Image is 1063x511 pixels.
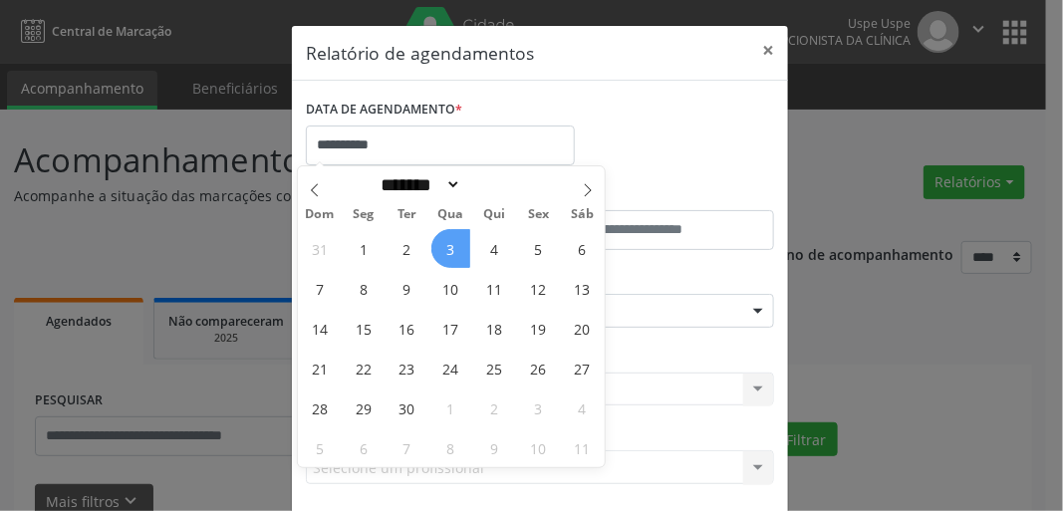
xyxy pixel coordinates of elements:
span: Setembro 15, 2025 [344,309,383,348]
span: Qui [473,208,517,221]
span: Seg [342,208,386,221]
span: Setembro 11, 2025 [475,269,514,308]
span: Setembro 27, 2025 [563,349,602,387]
span: Setembro 7, 2025 [300,269,339,308]
span: Setembro 26, 2025 [519,349,558,387]
span: Setembro 17, 2025 [431,309,470,348]
span: Setembro 4, 2025 [475,229,514,268]
span: Setembro 3, 2025 [431,229,470,268]
span: Outubro 11, 2025 [563,428,602,467]
span: Setembro 6, 2025 [563,229,602,268]
span: Setembro 20, 2025 [563,309,602,348]
span: Setembro 12, 2025 [519,269,558,308]
span: Outubro 5, 2025 [300,428,339,467]
select: Month [375,174,462,195]
span: Dom [298,208,342,221]
span: Setembro 21, 2025 [300,349,339,387]
span: Sáb [561,208,605,221]
input: Year [461,174,527,195]
span: Setembro 29, 2025 [344,388,383,427]
span: Setembro 24, 2025 [431,349,470,387]
span: Setembro 22, 2025 [344,349,383,387]
span: Setembro 10, 2025 [431,269,470,308]
h5: Relatório de agendamentos [306,40,534,66]
span: Setembro 5, 2025 [519,229,558,268]
span: Outubro 9, 2025 [475,428,514,467]
span: Outubro 1, 2025 [431,388,470,427]
span: Setembro 8, 2025 [344,269,383,308]
span: Setembro 13, 2025 [563,269,602,308]
span: Setembro 23, 2025 [388,349,426,387]
span: Outubro 7, 2025 [388,428,426,467]
span: Setembro 16, 2025 [388,309,426,348]
span: Setembro 19, 2025 [519,309,558,348]
span: Outubro 10, 2025 [519,428,558,467]
span: Setembro 2, 2025 [388,229,426,268]
span: Setembro 9, 2025 [388,269,426,308]
span: Setembro 14, 2025 [300,309,339,348]
span: Sex [517,208,561,221]
label: DATA DE AGENDAMENTO [306,95,462,126]
label: ATÉ [545,179,774,210]
span: Ter [386,208,429,221]
span: Setembro 1, 2025 [344,229,383,268]
span: Outubro 8, 2025 [431,428,470,467]
button: Close [748,26,788,75]
span: Outubro 4, 2025 [563,388,602,427]
span: Outubro 2, 2025 [475,388,514,427]
span: Qua [429,208,473,221]
span: Outubro 6, 2025 [344,428,383,467]
span: Setembro 25, 2025 [475,349,514,387]
span: Outubro 3, 2025 [519,388,558,427]
span: Setembro 30, 2025 [388,388,426,427]
span: Agosto 31, 2025 [300,229,339,268]
span: Setembro 28, 2025 [300,388,339,427]
span: Setembro 18, 2025 [475,309,514,348]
